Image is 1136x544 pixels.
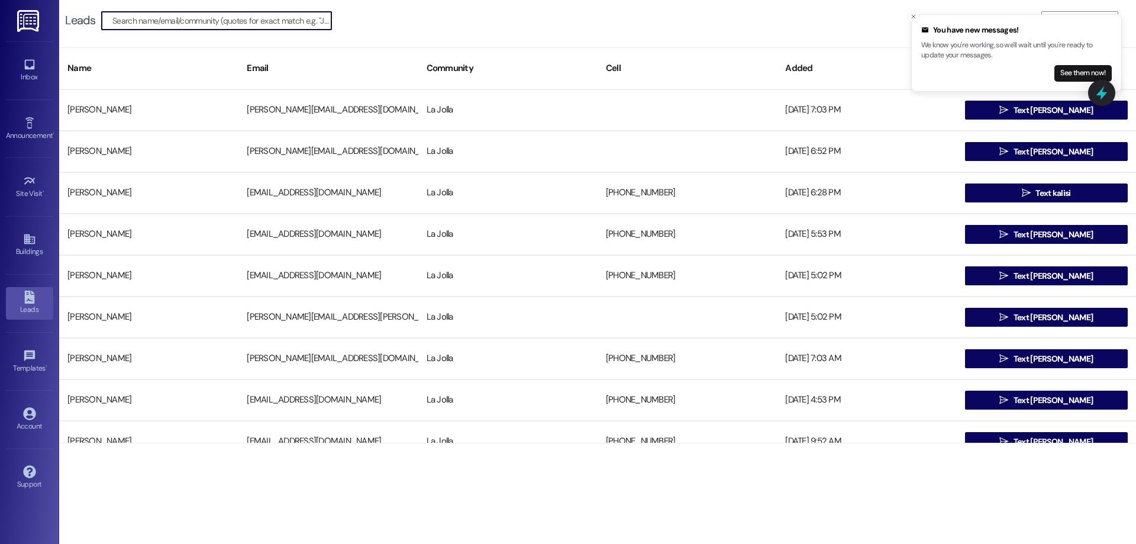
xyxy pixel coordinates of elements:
[921,24,1112,36] div: You have new messages!
[999,437,1008,446] i: 
[418,54,598,83] div: Community
[1014,146,1093,158] span: Text [PERSON_NAME]
[418,388,598,412] div: La Jolla
[965,349,1128,368] button: Text [PERSON_NAME]
[777,430,956,453] div: [DATE] 9:52 AM
[965,101,1128,120] button: Text [PERSON_NAME]
[777,305,956,329] div: [DATE] 5:02 PM
[598,181,777,205] div: [PHONE_NUMBER]
[238,430,418,453] div: [EMAIL_ADDRESS][DOMAIN_NAME]
[598,430,777,453] div: [PHONE_NUMBER]
[965,184,1128,202] button: Text kalisi
[999,313,1008,322] i: 
[238,264,418,288] div: [EMAIL_ADDRESS][DOMAIN_NAME]
[598,347,777,371] div: [PHONE_NUMBER]
[999,230,1008,239] i: 
[999,271,1008,281] i: 
[418,430,598,453] div: La Jolla
[59,223,238,246] div: [PERSON_NAME]
[53,130,54,138] span: •
[999,395,1008,405] i: 
[59,347,238,371] div: [PERSON_NAME]
[598,54,777,83] div: Cell
[59,98,238,122] div: [PERSON_NAME]
[17,10,41,32] img: ResiDesk Logo
[65,14,95,27] div: Leads
[6,346,53,378] a: Templates •
[418,264,598,288] div: La Jolla
[418,347,598,371] div: La Jolla
[999,105,1008,115] i: 
[59,264,238,288] div: [PERSON_NAME]
[1014,228,1093,241] span: Text [PERSON_NAME]
[777,223,956,246] div: [DATE] 5:53 PM
[965,391,1128,410] button: Text [PERSON_NAME]
[6,229,53,261] a: Buildings
[238,181,418,205] div: [EMAIL_ADDRESS][DOMAIN_NAME]
[6,54,53,86] a: Inbox
[238,347,418,371] div: [PERSON_NAME][EMAIL_ADDRESS][DOMAIN_NAME]
[418,305,598,329] div: La Jolla
[777,98,956,122] div: [DATE] 7:03 PM
[112,12,331,29] input: Search name/email/community (quotes for exact match e.g. "John Smith")
[59,140,238,163] div: [PERSON_NAME]
[908,11,919,22] button: Close toast
[418,223,598,246] div: La Jolla
[59,388,238,412] div: [PERSON_NAME]
[965,225,1128,244] button: Text [PERSON_NAME]
[1035,187,1070,199] span: Text kalisi
[1014,311,1093,324] span: Text [PERSON_NAME]
[965,308,1128,327] button: Text [PERSON_NAME]
[43,188,44,196] span: •
[777,140,956,163] div: [DATE] 6:52 PM
[46,362,47,371] span: •
[6,171,53,203] a: Site Visit •
[965,142,1128,161] button: Text [PERSON_NAME]
[777,54,956,83] div: Added
[59,181,238,205] div: [PERSON_NAME]
[999,147,1008,156] i: 
[418,140,598,163] div: La Jolla
[1022,188,1031,198] i: 
[59,54,238,83] div: Name
[965,432,1128,451] button: Text [PERSON_NAME]
[6,404,53,436] a: Account
[1014,270,1093,282] span: Text [PERSON_NAME]
[238,98,418,122] div: [PERSON_NAME][EMAIL_ADDRESS][DOMAIN_NAME]
[238,223,418,246] div: [EMAIL_ADDRESS][DOMAIN_NAME]
[965,266,1128,285] button: Text [PERSON_NAME]
[598,223,777,246] div: [PHONE_NUMBER]
[238,305,418,329] div: [PERSON_NAME][EMAIL_ADDRESS][PERSON_NAME][DOMAIN_NAME]
[598,264,777,288] div: [PHONE_NUMBER]
[598,388,777,412] div: [PHONE_NUMBER]
[1014,104,1093,117] span: Text [PERSON_NAME]
[999,354,1008,363] i: 
[418,181,598,205] div: La Jolla
[1014,353,1093,365] span: Text [PERSON_NAME]
[6,462,53,494] a: Support
[6,287,53,319] a: Leads
[238,140,418,163] div: [PERSON_NAME][EMAIL_ADDRESS][DOMAIN_NAME]
[238,54,418,83] div: Email
[777,388,956,412] div: [DATE] 4:53 PM
[777,264,956,288] div: [DATE] 5:02 PM
[1014,436,1093,448] span: Text [PERSON_NAME]
[921,40,1112,61] p: We know you're working, so we'll wait until you're ready to update your messages.
[777,347,956,371] div: [DATE] 7:03 AM
[1054,65,1112,82] button: See them now!
[777,181,956,205] div: [DATE] 6:28 PM
[238,388,418,412] div: [EMAIL_ADDRESS][DOMAIN_NAME]
[59,305,238,329] div: [PERSON_NAME]
[1014,394,1093,407] span: Text [PERSON_NAME]
[59,430,238,453] div: [PERSON_NAME]
[418,98,598,122] div: La Jolla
